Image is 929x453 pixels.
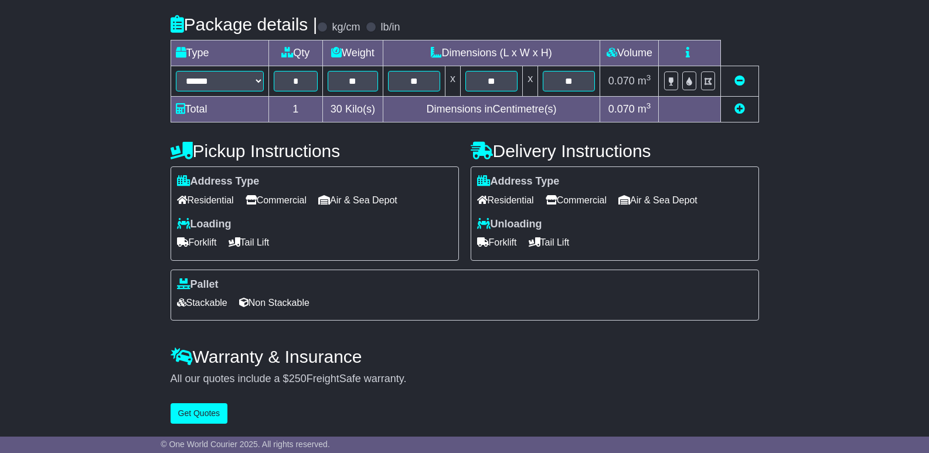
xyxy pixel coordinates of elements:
[177,191,234,209] span: Residential
[646,73,651,82] sup: 3
[331,103,342,115] span: 30
[477,175,560,188] label: Address Type
[529,233,570,251] span: Tail Lift
[268,40,323,66] td: Qty
[638,103,651,115] span: m
[268,97,323,122] td: 1
[477,218,542,231] label: Unloading
[608,103,635,115] span: 0.070
[171,15,318,34] h4: Package details |
[177,294,227,312] span: Stackable
[171,97,268,122] td: Total
[229,233,270,251] span: Tail Lift
[646,101,651,110] sup: 3
[523,66,538,97] td: x
[477,233,517,251] span: Forklift
[177,218,232,231] label: Loading
[323,97,383,122] td: Kilo(s)
[383,97,600,122] td: Dimensions in Centimetre(s)
[289,373,307,384] span: 250
[177,278,219,291] label: Pallet
[471,141,759,161] h4: Delivery Instructions
[383,40,600,66] td: Dimensions (L x W x H)
[246,191,307,209] span: Commercial
[171,141,459,161] h4: Pickup Instructions
[171,403,228,424] button: Get Quotes
[171,347,759,366] h4: Warranty & Insurance
[445,66,460,97] td: x
[171,373,759,386] div: All our quotes include a $ FreightSafe warranty.
[600,40,659,66] td: Volume
[734,75,745,87] a: Remove this item
[318,191,397,209] span: Air & Sea Depot
[171,40,268,66] td: Type
[618,191,697,209] span: Air & Sea Depot
[161,440,330,449] span: © One World Courier 2025. All rights reserved.
[734,103,745,115] a: Add new item
[380,21,400,34] label: lb/in
[638,75,651,87] span: m
[477,191,534,209] span: Residential
[177,233,217,251] span: Forklift
[332,21,360,34] label: kg/cm
[177,175,260,188] label: Address Type
[546,191,607,209] span: Commercial
[608,75,635,87] span: 0.070
[323,40,383,66] td: Weight
[239,294,309,312] span: Non Stackable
